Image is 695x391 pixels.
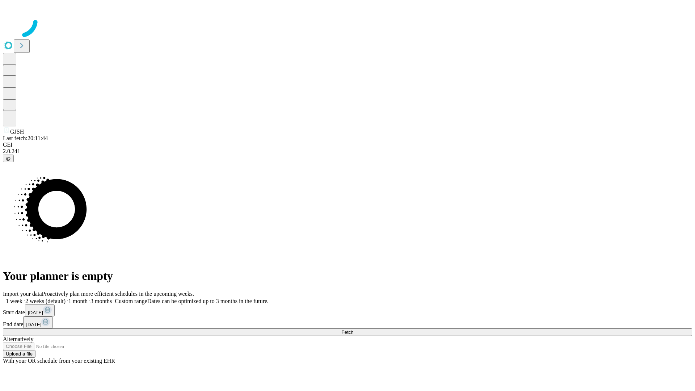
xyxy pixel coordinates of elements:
[341,329,353,335] span: Fetch
[3,358,115,364] span: With your OR schedule from your existing EHR
[23,316,53,328] button: [DATE]
[3,148,692,155] div: 2.0.241
[3,336,33,342] span: Alternatively
[68,298,88,304] span: 1 month
[3,328,692,336] button: Fetch
[6,298,22,304] span: 1 week
[6,156,11,161] span: @
[147,298,269,304] span: Dates can be optimized up to 3 months in the future.
[3,155,14,162] button: @
[90,298,112,304] span: 3 months
[3,304,692,316] div: Start date
[3,142,692,148] div: GEI
[25,298,66,304] span: 2 weeks (default)
[3,269,692,283] h1: Your planner is empty
[3,316,692,328] div: End date
[10,129,24,135] span: GJSH
[26,322,41,327] span: [DATE]
[42,291,194,297] span: Proactively plan more efficient schedules in the upcoming weeks.
[28,310,43,315] span: [DATE]
[3,350,35,358] button: Upload a file
[115,298,147,304] span: Custom range
[3,291,42,297] span: Import your data
[25,304,55,316] button: [DATE]
[3,135,48,141] span: Last fetch: 20:11:44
